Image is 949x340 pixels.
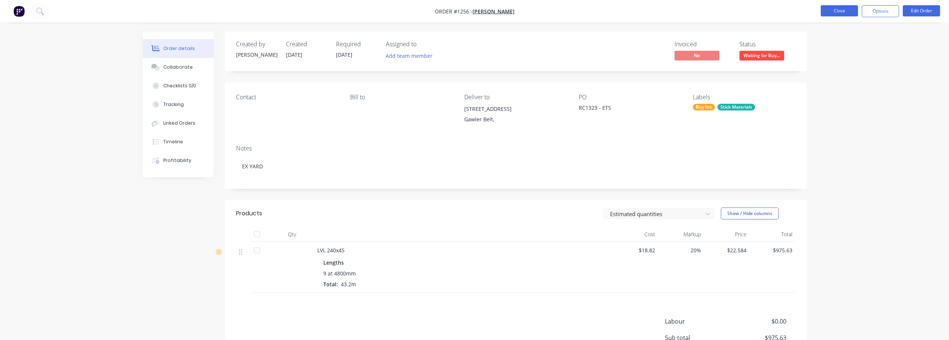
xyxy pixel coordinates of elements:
button: Show / Hide columns [721,208,779,219]
div: Total [750,227,795,242]
span: Waiting for Buy... [739,51,784,60]
div: Gawler Belt, [464,114,566,125]
div: Checklists 0/0 [163,82,196,89]
div: Bill to [350,94,452,101]
div: Notes [236,145,795,152]
div: Status [739,41,795,48]
div: Assigned to [386,41,461,48]
button: Options [862,5,899,17]
span: Total: [323,281,338,288]
span: $975.63 [752,246,792,254]
div: [STREET_ADDRESS] [464,104,566,114]
div: Labels [693,94,795,101]
span: $18.82 [616,246,656,254]
div: EX YARD [236,155,795,178]
div: Price [704,227,750,242]
button: Add team member [381,51,436,61]
button: Add team member [386,51,437,61]
button: Order details [143,39,214,58]
div: Tracking [163,101,184,108]
span: $0.00 [731,317,786,326]
span: Labour [665,317,731,326]
div: Timeline [163,138,183,145]
a: [PERSON_NAME] [472,8,515,15]
button: Close [821,5,858,16]
div: Invoiced [675,41,730,48]
button: Timeline [143,132,214,151]
div: Collaborate [163,64,193,71]
span: [DATE] [336,51,352,58]
div: Qty [270,227,314,242]
div: Stick Materials [717,104,755,110]
button: Edit Order [903,5,940,16]
button: Tracking [143,95,214,114]
span: LVL 240x45 [317,247,345,254]
button: Waiting for Buy... [739,51,784,62]
span: [DATE] [286,51,302,58]
div: Linked Orders [163,120,195,127]
button: Linked Orders [143,114,214,132]
div: [STREET_ADDRESS]Gawler Belt, [464,104,566,128]
button: Checklists 0/0 [143,77,214,95]
div: PO [579,94,681,101]
span: 20% [661,246,701,254]
img: Factory [13,6,25,17]
div: Deliver to [464,94,566,101]
div: Created by [236,41,277,48]
div: Created [286,41,327,48]
div: Buy Ins [693,104,715,110]
div: Markup [658,227,704,242]
div: Products [236,209,262,218]
div: RC1323 - ETS [579,104,672,114]
span: $22.584 [707,246,747,254]
span: No [675,51,719,60]
span: Lengths [323,259,344,266]
div: [PERSON_NAME] [236,51,277,59]
div: Required [336,41,377,48]
button: Profitability [143,151,214,170]
div: Cost [613,227,659,242]
span: 43.2m [338,281,359,288]
span: 9 at 4800mm [323,269,356,277]
div: Profitability [163,157,191,164]
div: Order details [163,45,195,52]
span: Order #1256 - [435,8,472,15]
div: Contact [236,94,338,101]
button: Collaborate [143,58,214,77]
